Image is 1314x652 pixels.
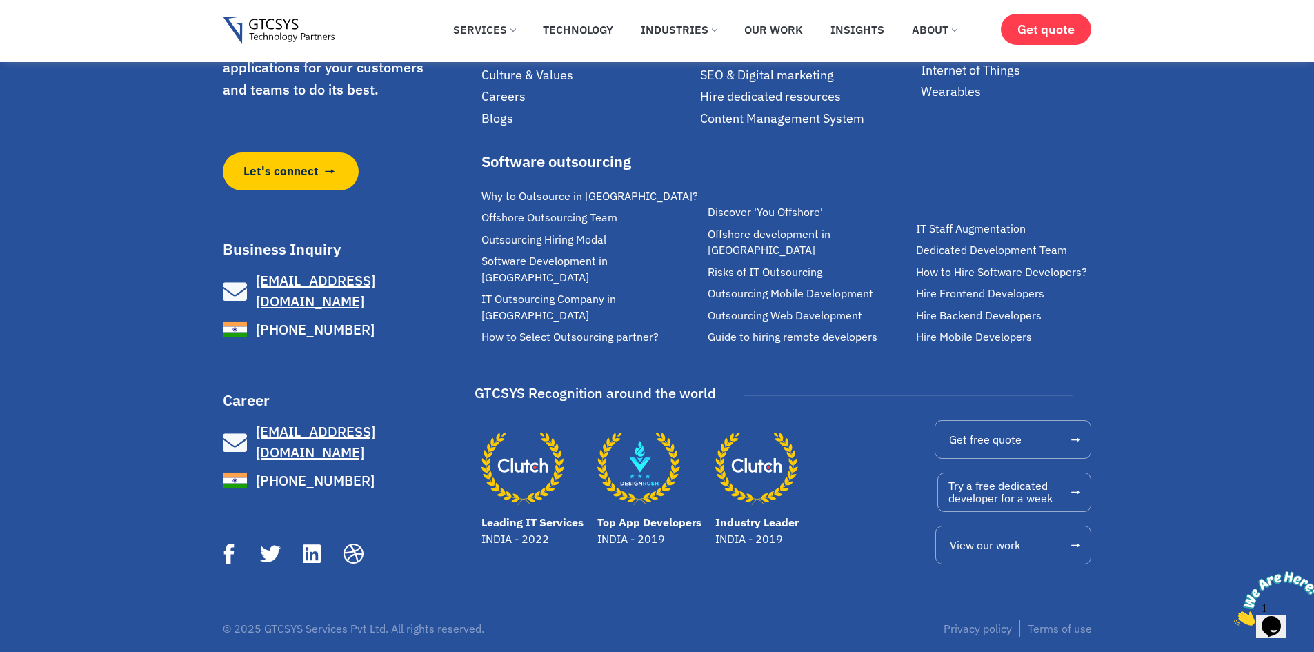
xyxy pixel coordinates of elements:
span: Offshore Outsourcing Team [481,210,617,226]
a: Privacy policy [944,620,1012,637]
span: Outsourcing Hiring Modal [481,232,606,248]
a: Technology [532,14,624,45]
span: [EMAIL_ADDRESS][DOMAIN_NAME] [256,422,375,462]
span: Hire dedicated resources [700,88,841,104]
p: INDIA - 2022 [481,531,584,547]
a: Hire Mobile Developers [916,329,1099,345]
a: Hire Frontend Developers [916,286,1099,302]
img: Chat attention grabber [6,6,91,60]
span: Let's connect [243,163,319,180]
a: Leading IT Services [481,427,564,510]
span: Get quote [1017,22,1075,37]
a: Get free quote [935,420,1091,459]
span: Dedicated Development Team [916,242,1067,258]
span: [EMAIL_ADDRESS][DOMAIN_NAME] [256,271,375,310]
a: Content Management System [700,110,914,126]
span: How to Hire Software Developers? [916,264,1087,280]
a: How to Select Outsourcing partner? [481,329,701,345]
span: Careers [481,88,526,104]
a: Top App Developers [597,515,701,529]
span: Hire Frontend Developers [916,286,1044,302]
a: Why to Outsource in [GEOGRAPHIC_DATA]? [481,188,701,204]
p: INDIA - 2019 [715,531,799,547]
span: Hire Mobile Developers [916,329,1032,345]
span: Try a free dedicated developer for a week [948,480,1053,504]
a: Our Work [734,14,813,45]
a: Industry Leader [715,515,799,529]
span: Get free quote [949,434,1022,445]
a: Guide to hiring remote developers [708,329,909,345]
div: Software outsourcing [481,154,701,169]
a: Try a free dedicateddeveloper for a week [937,473,1091,512]
iframe: chat widget [1228,566,1314,631]
span: Discover 'You Offshore' [708,204,823,220]
a: How to Hire Software Developers? [916,264,1099,280]
span: Why to Outsource in [GEOGRAPHIC_DATA]? [481,188,698,204]
a: Risks of IT Outsourcing [708,264,909,280]
a: [EMAIL_ADDRESS][DOMAIN_NAME] [223,270,445,312]
p: © 2025 GTCSYS Services Pvt Ltd. All rights reserved. [223,623,650,634]
a: Dedicated Development Team [916,242,1099,258]
a: About [902,14,967,45]
a: Blogs [481,110,693,126]
a: [PHONE_NUMBER] [223,317,445,342]
div: GTCSYS Recognition around the world [475,380,716,406]
span: SEO & Digital marketing [700,67,834,83]
span: Wearables [921,83,981,99]
span: View our work [950,540,1020,551]
a: [EMAIL_ADDRESS][DOMAIN_NAME] [223,422,445,463]
a: Terms of use [1028,620,1092,637]
a: Offshore development in [GEOGRAPHIC_DATA] [708,226,909,259]
a: Discover 'You Offshore' [708,204,909,220]
a: Top App Developers [597,427,680,510]
a: Services [443,14,526,45]
a: Wearables [921,83,1092,99]
span: Internet of Things [921,62,1020,78]
span: Guide to hiring remote developers [708,329,877,345]
a: Outsourcing Mobile Development [708,286,909,302]
a: [PHONE_NUMBER] [223,468,445,493]
a: Industry Leader [715,427,798,510]
span: Outsourcing Web Development [708,308,862,324]
span: Culture & Values [481,67,573,83]
span: [PHONE_NUMBER] [252,319,375,340]
a: Offshore Outsourcing Team [481,210,701,226]
a: Hire Backend Developers [916,308,1099,324]
a: Careers [481,88,693,104]
span: How to Select Outsourcing partner? [481,329,659,345]
a: Internet of Things [921,62,1092,78]
span: Blogs [481,110,513,126]
a: Outsourcing Web Development [708,308,909,324]
a: Software Development in [GEOGRAPHIC_DATA] [481,253,701,286]
span: Outsourcing Mobile Development [708,286,873,302]
span: [PHONE_NUMBER] [252,471,375,491]
span: IT Staff Augmentation [916,221,1026,237]
a: View our work [935,526,1091,564]
a: IT Outsourcing Company in [GEOGRAPHIC_DATA] [481,291,701,324]
a: Get quote [1001,14,1091,45]
span: Hire Backend Developers [916,308,1042,324]
img: Gtcsys logo [223,17,335,45]
a: IT Staff Augmentation [916,221,1099,237]
p: We make great software applications for your customers and teams to do its best. [223,34,445,101]
a: Outsourcing Hiring Modal [481,232,701,248]
a: Industries [630,14,727,45]
span: Risks of IT Outsourcing [708,264,822,280]
a: SEO & Digital marketing [700,67,914,83]
span: 1 [6,6,11,17]
a: Culture & Values [481,67,693,83]
a: Hire dedicated resources [700,88,914,104]
a: Let's connect [223,152,359,190]
p: INDIA - 2019 [597,531,701,547]
a: Insights [820,14,895,45]
a: Leading IT Services [481,515,584,529]
h3: Career [223,393,445,408]
span: Content Management System [700,110,864,126]
h3: Business Inquiry [223,241,445,257]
